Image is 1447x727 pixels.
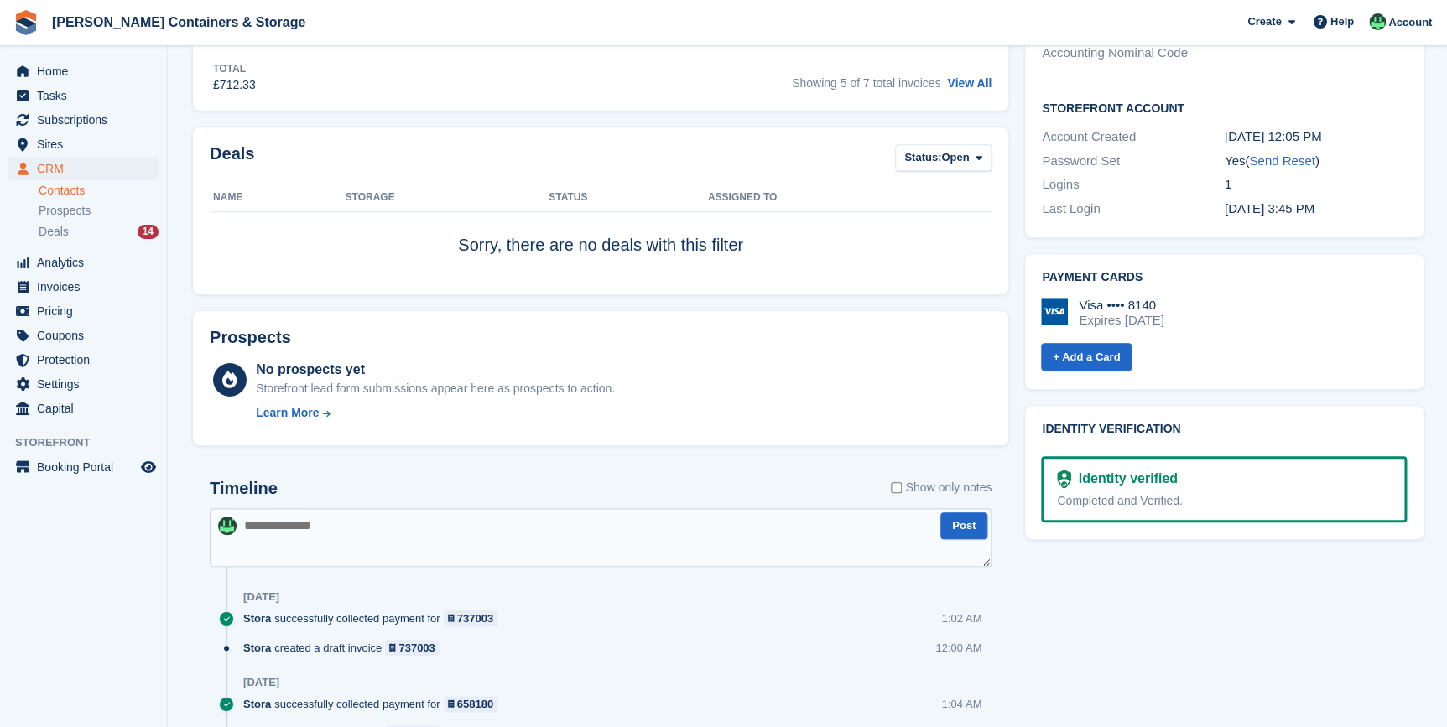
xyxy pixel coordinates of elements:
button: Status: Open [895,144,992,172]
div: Accounting Nominal Code [1042,44,1225,63]
a: menu [8,60,159,83]
span: Sorry, there are no deals with this filter [458,236,743,254]
span: Coupons [37,324,138,347]
div: 1:02 AM [941,610,981,626]
a: menu [8,372,159,396]
span: Protection [37,348,138,371]
span: Help [1330,13,1354,30]
div: Identity verified [1071,469,1177,489]
span: Analytics [37,251,138,274]
span: Pricing [37,299,138,323]
a: [PERSON_NAME] Containers & Storage [45,8,312,36]
span: Tasks [37,84,138,107]
div: 1 [1225,175,1408,195]
h2: Storefront Account [1042,99,1407,116]
a: menu [8,84,159,107]
h2: Identity verification [1042,423,1407,436]
a: menu [8,132,159,156]
a: Send Reset [1249,153,1314,168]
a: Contacts [39,183,159,199]
span: Invoices [37,275,138,299]
a: menu [8,455,159,479]
th: Assigned to [708,184,992,211]
a: 737003 [444,610,498,626]
span: Open [941,149,969,166]
div: Visa •••• 8140 [1079,298,1163,313]
div: successfully collected payment for [243,696,506,712]
div: [DATE] 12:05 PM [1225,127,1408,147]
div: Completed and Verified. [1057,492,1391,510]
div: Storefront lead form submissions appear here as prospects to action. [256,380,615,397]
span: Create [1247,13,1281,30]
div: 1:04 AM [941,696,981,712]
div: Account Created [1042,127,1225,147]
a: menu [8,275,159,299]
a: menu [8,299,159,323]
div: Learn More [256,404,319,422]
a: menu [8,324,159,347]
span: Sites [37,132,138,156]
img: Arjun Preetham [1369,13,1386,30]
a: menu [8,397,159,420]
a: menu [8,108,159,132]
span: Booking Portal [37,455,138,479]
div: 737003 [457,610,493,626]
a: 737003 [385,640,440,656]
span: Home [37,60,138,83]
div: 737003 [398,640,435,656]
label: Show only notes [891,479,992,496]
div: created a draft invoice [243,640,448,656]
a: 658180 [444,696,498,712]
div: successfully collected payment for [243,610,506,626]
div: 658180 [457,696,493,712]
img: Identity Verification Ready [1057,470,1071,488]
span: Stora [243,640,271,656]
h2: Deals [210,144,254,175]
img: Visa Logo [1041,298,1068,325]
div: No prospects yet [256,360,615,380]
span: Deals [39,224,69,240]
a: menu [8,157,159,180]
input: Show only notes [891,479,902,496]
span: Showing 5 of 7 total invoices [792,76,940,90]
div: Yes [1225,152,1408,171]
a: + Add a Card [1041,343,1132,371]
span: Storefront [15,434,167,451]
th: Name [210,184,345,211]
img: stora-icon-8386f47178a22dfd0bd8f6a31ec36ba5ce8667c1dd55bd0f319d3a0aa187defe.svg [13,10,39,35]
span: Account [1388,14,1432,31]
div: [DATE] [243,590,279,604]
a: Deals 14 [39,223,159,241]
span: Stora [243,696,271,712]
span: Prospects [39,203,91,219]
img: Arjun Preetham [218,517,237,535]
span: Capital [37,397,138,420]
span: CRM [37,157,138,180]
div: Expires [DATE] [1079,313,1163,328]
div: Last Login [1042,200,1225,219]
span: Settings [37,372,138,396]
div: Total [213,61,256,76]
h2: Prospects [210,328,291,347]
a: Prospects [39,202,159,220]
a: Preview store [138,457,159,477]
a: menu [8,348,159,371]
div: 14 [138,225,159,239]
div: 12:00 AM [935,640,981,656]
span: ( ) [1245,153,1319,168]
div: £712.33 [213,76,256,94]
div: Logins [1042,175,1225,195]
h2: Payment cards [1042,271,1407,284]
span: Stora [243,610,271,626]
button: Post [940,512,987,540]
th: Storage [345,184,549,211]
h2: Timeline [210,479,278,498]
a: Learn More [256,404,615,422]
a: menu [8,251,159,274]
a: View All [947,76,992,90]
time: 2025-05-20 14:45:32 UTC [1225,201,1314,216]
div: Password Set [1042,152,1225,171]
span: Subscriptions [37,108,138,132]
span: Status: [904,149,941,166]
div: [DATE] [243,676,279,689]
